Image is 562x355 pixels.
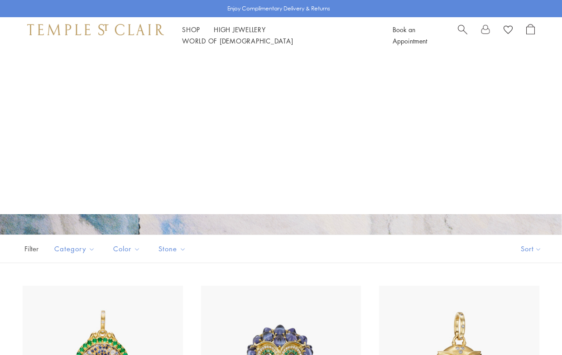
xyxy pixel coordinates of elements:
[50,243,102,254] span: Category
[182,36,293,45] a: World of [DEMOGRAPHIC_DATA]World of [DEMOGRAPHIC_DATA]
[504,24,513,38] a: View Wishlist
[154,243,193,254] span: Stone
[27,24,164,35] img: Temple St. Clair
[214,25,266,34] a: High JewelleryHigh Jewellery
[227,4,330,13] p: Enjoy Complimentary Delivery & Returns
[106,239,147,259] button: Color
[393,25,427,45] a: Book an Appointment
[48,239,102,259] button: Category
[182,25,200,34] a: ShopShop
[182,24,372,47] nav: Main navigation
[500,235,562,263] button: Show sort by
[109,243,147,254] span: Color
[526,24,535,47] a: Open Shopping Bag
[458,24,467,47] a: Search
[152,239,193,259] button: Stone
